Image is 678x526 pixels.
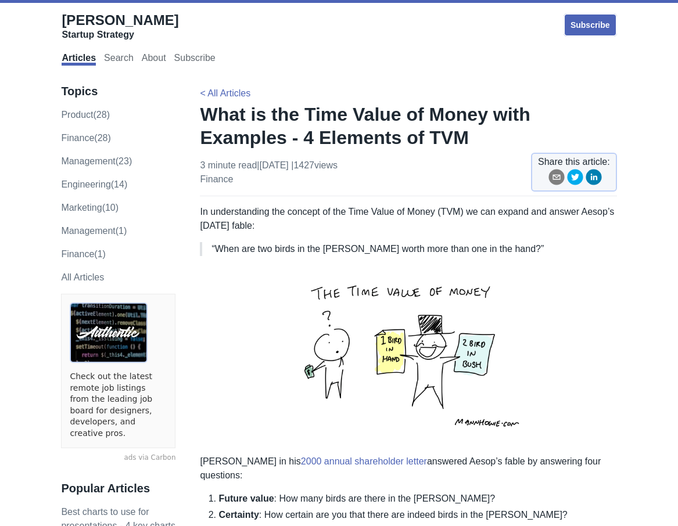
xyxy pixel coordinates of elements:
[104,53,134,66] a: Search
[61,272,104,282] a: All Articles
[301,456,427,466] a: 2000 annual shareholder letter
[218,510,259,520] strong: Certainty
[564,13,617,37] a: Subscribe
[218,508,616,522] li: : How certain are you that there are indeed birds in the [PERSON_NAME]?
[218,492,616,506] li: : How many birds are there in the [PERSON_NAME]?
[62,53,96,66] a: Articles
[61,133,110,143] a: finance(28)
[567,169,583,189] button: twitter
[200,103,616,149] h1: What is the Time Value of Money with Examples - 4 Elements of TVM
[548,169,565,189] button: email
[174,53,216,66] a: Subscribe
[61,249,105,259] a: Finance(1)
[61,226,127,236] a: Management(1)
[538,155,610,169] span: Share this article:
[291,160,338,170] span: | 1427 views
[61,481,175,496] h3: Popular Articles
[200,88,250,98] a: < All Articles
[62,12,178,28] span: [PERSON_NAME]
[586,169,602,189] button: linkedin
[61,110,110,120] a: product(28)
[142,53,166,66] a: About
[70,371,167,439] a: Check out the latest remote job listings from the leading job board for designers, developers, an...
[62,29,178,41] div: Startup Strategy
[61,156,132,166] a: management(23)
[211,242,607,256] p: “When are two birds in the [PERSON_NAME] worth more than one in the hand?”
[61,84,175,99] h3: Topics
[70,302,148,363] img: ads via Carbon
[61,179,127,189] a: engineering(14)
[200,174,233,184] a: finance
[62,12,178,41] a: [PERSON_NAME]Startup Strategy
[200,205,616,233] p: In understanding the concept of the Time Value of Money (TVM) we can expand and answer Aesop’s [D...
[61,453,175,463] a: ads via Carbon
[261,265,555,445] img: time-value-of-money
[218,493,274,503] strong: Future value
[200,455,616,482] p: [PERSON_NAME] in his answered Aesop’s fable by answering four questions:
[200,158,338,186] p: 3 minute read | [DATE]
[61,203,119,212] a: marketing(10)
